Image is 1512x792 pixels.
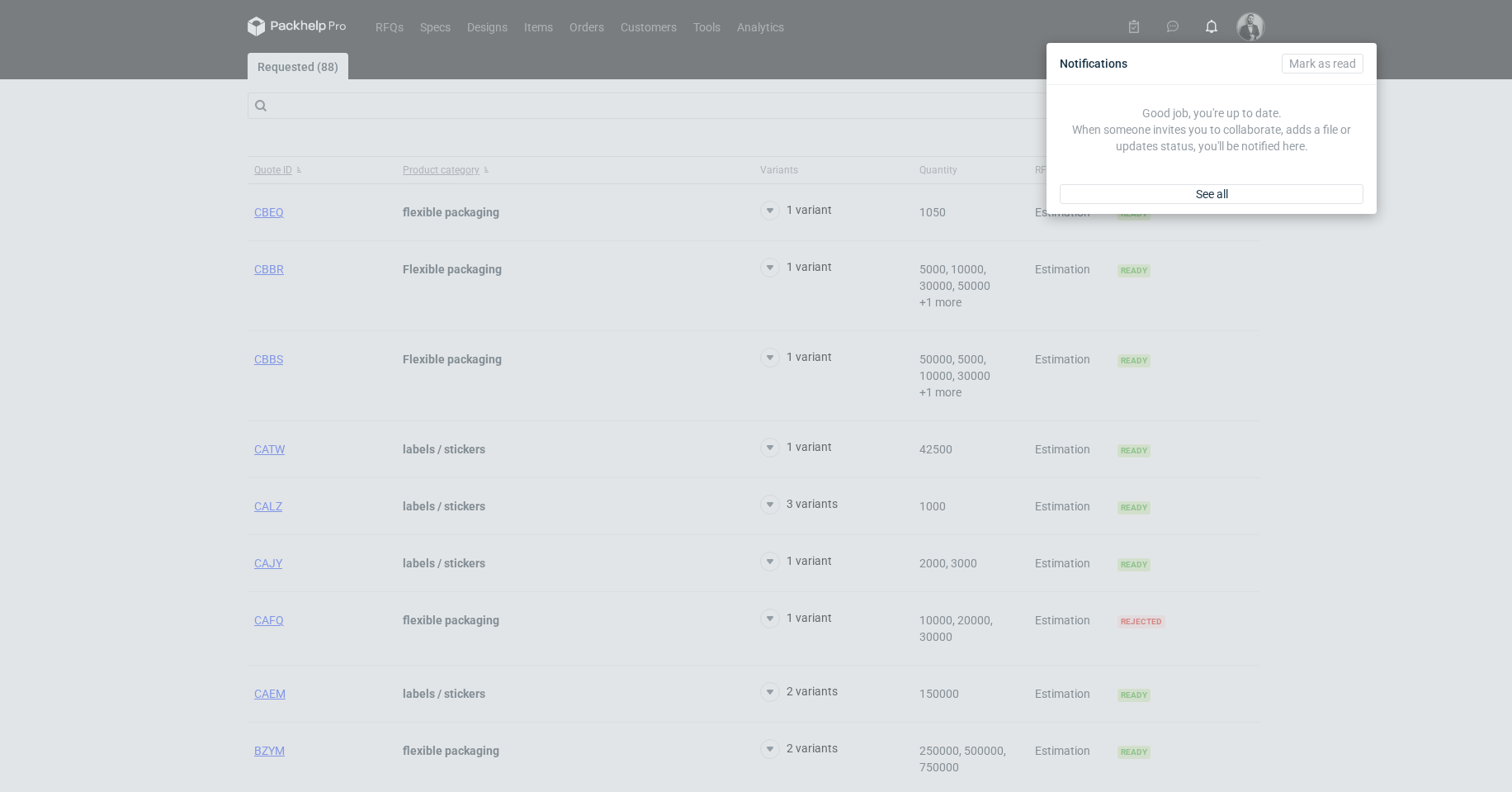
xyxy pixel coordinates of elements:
a: See all [1060,184,1363,204]
div: Notifications [1053,50,1370,78]
button: Mark as read [1282,54,1363,74]
p: Good job, you're up to date. When someone invites you to collaborate, adds a file or updates stat... [1066,105,1357,154]
span: See all [1196,188,1228,200]
span: Mark as read [1289,58,1356,69]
